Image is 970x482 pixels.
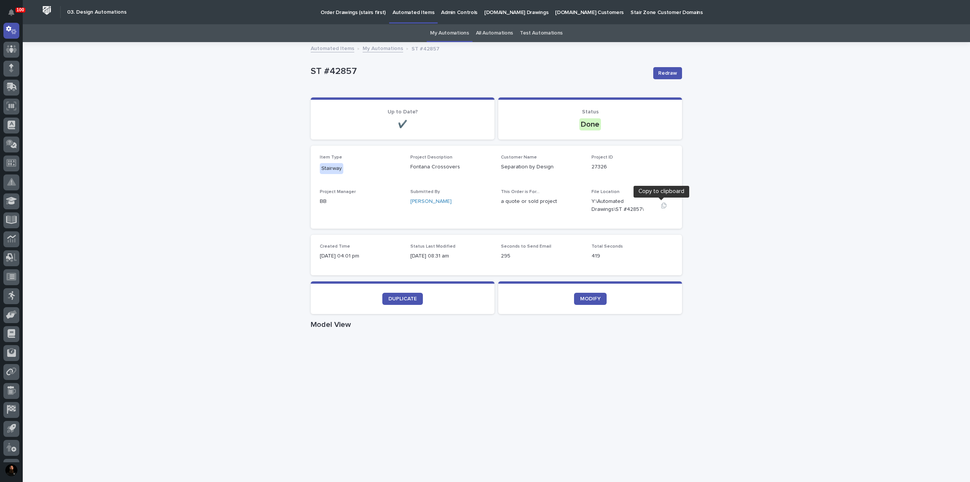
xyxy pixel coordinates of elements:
[320,163,343,174] div: Stairway
[67,9,127,16] h2: 03. Design Automations
[410,163,492,171] p: Fontana Crossovers
[17,7,24,13] p: 100
[591,163,673,171] p: 27326
[320,120,485,129] p: ✔️
[410,190,440,194] span: Submitted By
[582,109,599,115] span: Status
[410,198,452,206] a: [PERSON_NAME]
[40,3,54,17] img: Workspace Logo
[3,5,19,20] button: Notifications
[591,190,620,194] span: File Location
[320,252,401,260] p: [DATE] 04:01 pm
[430,24,469,42] a: My Automations
[410,244,455,249] span: Status Last Modified
[591,155,613,160] span: Project ID
[320,244,350,249] span: Created Time
[501,190,540,194] span: This Order is For...
[320,190,356,194] span: Project Manager
[410,252,492,260] p: [DATE] 08:31 am
[591,244,623,249] span: Total Seconds
[520,24,563,42] a: Test Automations
[382,293,423,305] a: DUPLICATE
[501,244,551,249] span: Seconds to Send Email
[580,296,601,301] span: MODIFY
[476,24,513,42] a: All Automations
[311,320,682,329] h1: Model View
[579,118,601,130] div: Done
[591,252,673,260] p: 419
[410,155,452,160] span: Project Description
[388,109,418,115] span: Up to Date?
[653,67,682,79] button: Redraw
[311,66,647,77] p: ST #42857
[320,198,401,206] p: BB
[320,155,342,160] span: Item Type
[501,163,582,171] p: Separation by Design
[9,9,19,21] div: Notifications100
[411,44,440,52] p: ST #42857
[501,198,582,206] p: a quote or sold project
[501,252,582,260] p: 295
[501,155,537,160] span: Customer Name
[388,296,417,301] span: DUPLICATE
[363,44,403,52] a: My Automations
[3,462,19,478] button: users-avatar
[591,198,655,214] : Y:\Automated Drawings\ST #42857\
[574,293,607,305] a: MODIFY
[311,44,354,52] a: Automated Items
[658,69,677,77] span: Redraw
